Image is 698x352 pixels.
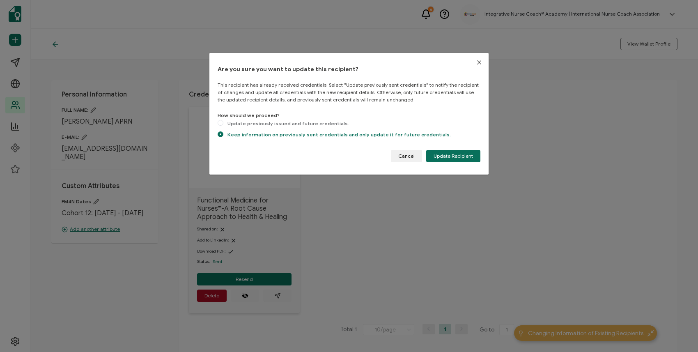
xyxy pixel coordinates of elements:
[218,65,480,73] h1: Are you sure you want to update this recipient?
[218,81,480,104] p: This recipient has already received credentials. Select "Update previously sent credentials" to n...
[218,112,480,119] p: How should we proceed?
[470,53,489,72] button: Close
[209,53,489,175] div: dialog
[398,154,415,159] span: Cancel
[434,154,473,159] span: Update Recipient
[223,131,451,138] span: Keep information on previously sent credentials and only update it for future credentials.
[223,120,349,127] span: Update previously issued and future credentials.
[391,150,422,162] button: Cancel
[657,313,698,352] iframe: Chat Widget
[426,150,480,162] button: Update Recipient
